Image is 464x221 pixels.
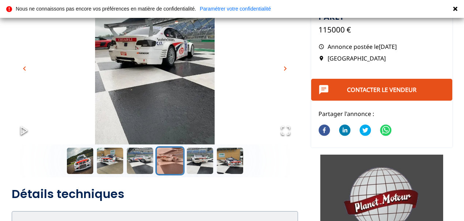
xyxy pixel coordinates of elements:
[125,146,155,175] button: Go to Slide 3
[16,6,196,11] p: Nous ne connaissons pas encore vos préférences en matière de confidentialité.
[311,79,452,101] button: Contacter le vendeur
[200,6,271,11] a: Paramétrer votre confidentialité
[281,64,290,73] span: chevron_right
[339,120,351,142] button: linkedin
[359,120,371,142] button: twitter
[318,120,330,142] button: facebook
[155,146,185,175] button: Go to Slide 4
[12,118,37,144] button: Play or Pause Slideshow
[12,187,298,201] h2: Détails techniques
[380,120,392,142] button: whatsapp
[20,64,29,73] span: chevron_left
[215,146,245,175] button: Go to Slide 6
[95,146,125,175] button: Go to Slide 2
[347,86,416,94] a: Contacter le vendeur
[273,118,298,144] button: Open Fullscreen
[12,146,298,175] div: Thumbnail Navigation
[318,24,445,35] p: 115000 €
[65,146,95,175] button: Go to Slide 1
[318,110,445,118] p: Partager l'annonce :
[280,63,291,74] button: chevron_right
[318,54,445,62] p: [GEOGRAPHIC_DATA]
[19,63,30,74] button: chevron_left
[185,146,215,175] button: Go to Slide 5
[318,43,445,51] p: Annonce postée le [DATE]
